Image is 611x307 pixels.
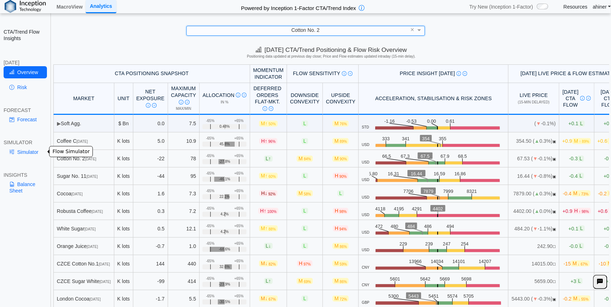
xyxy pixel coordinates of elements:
[362,248,369,252] span: USD
[462,276,473,282] text: 5698
[509,83,559,115] th: Live Price
[265,173,268,179] span: ↑
[339,175,347,179] span: 90%
[219,160,230,164] span: -27.8%
[444,189,454,194] text: 7999
[114,238,133,255] td: K lots
[428,118,437,124] text: 0.00
[304,157,311,161] span: 84%
[441,153,450,159] text: 67.9
[54,54,608,59] h5: Positioning data updated at previous day close; Price and Flow estimates updated intraday (15-min...
[342,71,347,76] img: Info
[572,190,590,196] span: M
[168,150,200,167] td: 78
[133,132,168,150] td: 5.0
[206,136,214,141] div: -65%
[4,29,47,42] h2: CTA/Trend Flow Insights
[57,208,111,214] div: Robusta Coffee
[362,195,369,200] span: USD
[297,156,313,162] span: M
[425,224,432,229] text: 486
[388,171,400,176] text: 16.31
[265,261,268,267] span: ↓
[259,138,277,144] span: H
[49,146,93,157] div: Flow Simulator
[265,121,268,126] span: ↑
[562,89,591,108] div: [DATE] CTA Flow
[133,115,168,132] td: 0.0
[234,136,244,141] div: +65%
[133,203,168,220] td: 0.3
[268,192,276,196] span: 92%
[366,171,378,176] text: 15.80
[576,278,583,284] span: L
[362,178,369,182] span: USD
[400,241,407,247] text: 229
[168,203,200,220] td: 7.2
[406,118,417,124] text: -0.53
[221,100,229,104] span: in %
[509,115,559,132] td: ( -0.1%)
[408,224,415,229] text: 484
[382,136,390,141] text: 333
[580,96,585,101] img: Info
[256,47,407,53] span: [DATE] CTA/Trend Positioning & Flow Risk Overview
[168,220,200,238] td: 12.1
[206,206,214,211] div: -65%
[412,206,423,211] text: 4291
[264,243,273,249] span: L
[339,227,347,231] span: 94%
[535,208,540,214] span: ▲
[340,280,347,284] span: 86%
[234,119,244,123] div: +65%
[85,227,96,231] span: [DATE]
[57,138,111,144] div: Coffee C
[206,277,214,281] div: -65%
[578,156,584,162] span: L
[362,283,369,287] span: CNY
[57,260,111,267] div: CZCE Cotton No.1
[553,140,556,143] span: OPEN: Market session is currently open.
[304,192,311,196] span: 58%
[455,171,467,176] text: 16.86
[206,154,214,158] div: -65%
[234,171,244,176] div: +65%
[535,191,540,196] span: ▲
[304,280,311,284] span: 69%
[302,208,308,214] span: L
[57,278,111,284] div: CZCE Sugar White
[362,125,369,130] span: STD
[509,255,559,273] td: 14015.00
[533,173,538,179] span: ▼
[533,226,538,232] span: ▼
[578,121,585,127] span: L
[401,153,410,159] text: 67.3
[253,85,282,111] div: Deferred Orders FLAT-MKT.
[220,265,230,269] span: 32.6%
[267,210,277,214] span: 100%
[168,255,200,273] td: 440
[440,136,447,141] text: 355
[206,189,214,193] div: -65%
[569,156,584,162] span: -0.3
[269,175,276,179] span: 60%
[302,243,308,249] span: L
[168,273,200,290] td: 414
[593,4,611,10] a: ahiner
[259,190,277,196] span: H
[553,157,556,161] span: OPEN: Market session is currently open.
[578,173,584,179] span: L
[86,175,97,179] span: [DATE]
[333,138,349,144] span: M
[579,210,589,214] span: ↑ 98%
[553,192,556,196] span: OPEN: Market session is currently open.
[333,208,348,214] span: H
[234,277,244,281] div: +65%
[553,227,556,231] span: OPEN: Market session is currently open.
[410,26,416,35] span: Clear value
[234,154,244,158] div: +65%
[264,278,273,284] span: L
[234,189,244,193] div: +65%
[362,70,505,77] div: Price Insight [DATE]
[348,71,353,76] img: Read More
